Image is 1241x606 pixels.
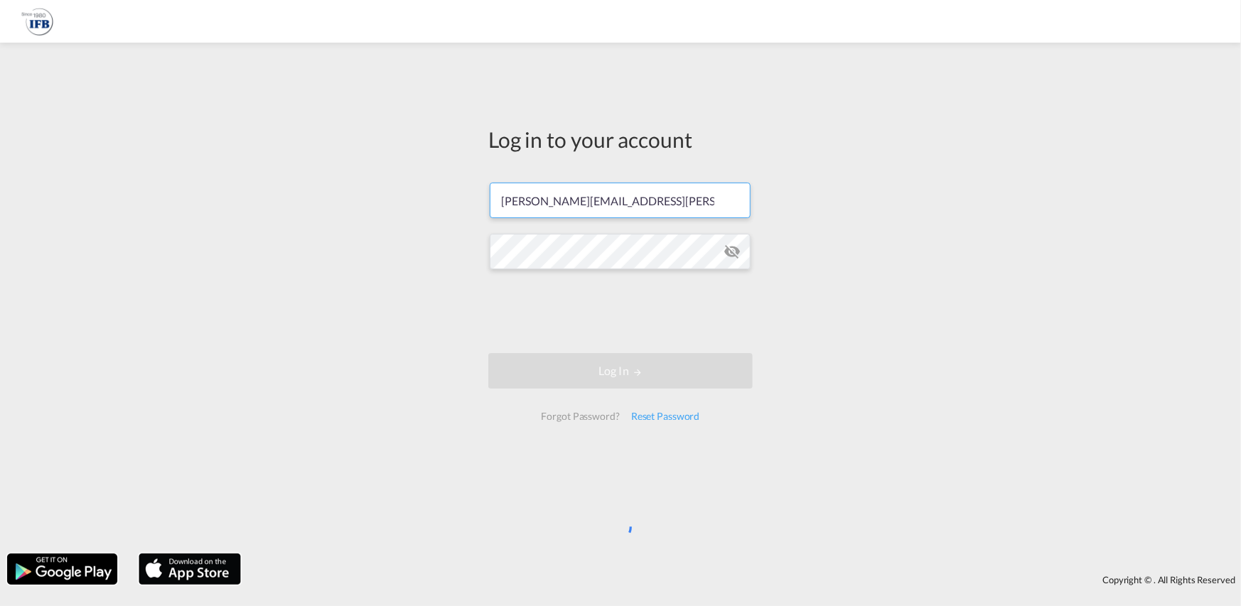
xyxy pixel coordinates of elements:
button: LOGIN [488,353,753,389]
div: Reset Password [625,404,706,429]
iframe: reCAPTCHA [512,283,729,339]
img: b628ab10256c11eeb52753acbc15d091.png [21,6,53,38]
div: Copyright © . All Rights Reserved [248,568,1241,592]
md-icon: icon-eye-off [724,243,741,260]
div: Forgot Password? [535,404,625,429]
img: google.png [6,552,119,586]
input: Enter email/phone number [490,183,751,218]
div: Log in to your account [488,124,753,154]
img: apple.png [137,552,242,586]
